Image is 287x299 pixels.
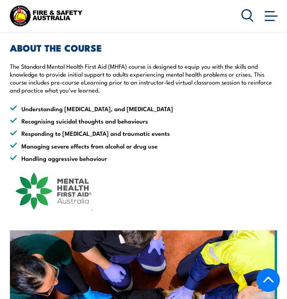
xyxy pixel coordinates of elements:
[10,116,277,125] li: Recognising suicidal thoughts and behaviours
[10,141,277,150] li: Managing severe effects from alcohol or drug use
[10,104,277,113] li: Understanding [MEDICAL_DATA], and [MEDICAL_DATA]
[10,154,277,163] li: Handling aggressive behaviour
[10,129,277,138] li: Responding to [MEDICAL_DATA] and traumatic events
[10,62,277,94] p: The Standard Mental Health First Aid (MHFA) course is designed to equip you with the skills and k...
[10,43,277,52] h2: ABOUT THE COURSE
